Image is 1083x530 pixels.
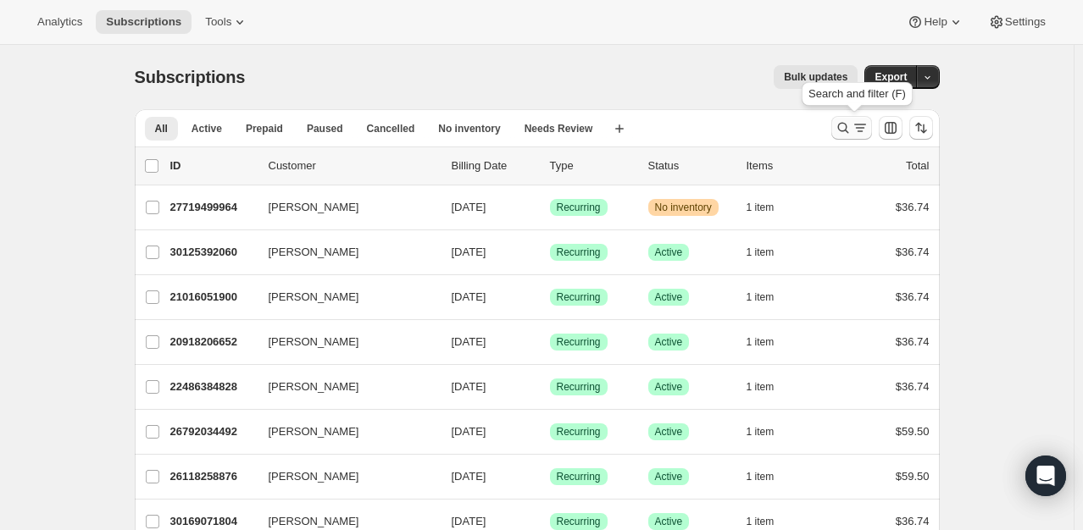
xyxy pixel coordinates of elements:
div: Open Intercom Messenger [1025,455,1066,496]
span: Prepaid [246,122,283,135]
span: [PERSON_NAME] [269,378,359,395]
button: Tools [195,10,258,34]
span: 1 item [747,380,775,394]
p: 30169071804 [170,513,255,530]
div: 21016051900[PERSON_NAME][DATE]SuccessRecurringSuccessActive1 item$36.74 [170,285,930,309]
span: Cancelled [367,122,415,135]
p: Status [648,157,733,174]
p: 27719499964 [170,199,255,216]
button: 1 item [747,465,793,489]
span: $36.74 [896,515,930,527]
span: [PERSON_NAME] [269,513,359,530]
span: [DATE] [452,470,486,483]
button: [PERSON_NAME] [258,463,428,490]
span: Tools [205,15,231,29]
span: $36.74 [896,201,930,213]
span: Recurring [557,515,601,528]
p: Customer [269,157,438,174]
button: [PERSON_NAME] [258,239,428,266]
span: Active [192,122,222,135]
span: [DATE] [452,246,486,258]
span: $59.50 [896,425,930,438]
button: 1 item [747,285,793,309]
p: 22486384828 [170,378,255,395]
span: 1 item [747,335,775,349]
span: [PERSON_NAME] [269,289,359,306]
button: Customize table column order and visibility [879,116,902,140]
span: [DATE] [452,380,486,393]
div: 20918206652[PERSON_NAME][DATE]SuccessRecurringSuccessActive1 item$36.74 [170,330,930,354]
span: Subscriptions [106,15,181,29]
p: 21016051900 [170,289,255,306]
span: Recurring [557,201,601,214]
span: $36.74 [896,335,930,348]
span: Active [655,425,683,439]
div: 26792034492[PERSON_NAME][DATE]SuccessRecurringSuccessActive1 item$59.50 [170,420,930,444]
div: 30125392060[PERSON_NAME][DATE]SuccessRecurringSuccessActive1 item$36.74 [170,240,930,264]
button: 1 item [747,375,793,399]
span: Active [655,290,683,304]
span: 1 item [747,470,775,483]
span: Active [655,246,683,259]
p: 20918206652 [170,334,255,351]
span: Active [655,470,683,483]
p: Total [906,157,929,174]
span: Analytics [37,15,82,29]
span: Settings [1005,15,1046,29]
button: [PERSON_NAME] [258,418,428,445]
button: 1 item [747,420,793,444]
span: Recurring [557,425,601,439]
button: Search and filter results [831,116,872,140]
button: 1 item [747,196,793,219]
span: $36.74 [896,290,930,303]
p: 26792034492 [170,423,255,440]
div: 22486384828[PERSON_NAME][DATE]SuccessRecurringSuccessActive1 item$36.74 [170,375,930,399]
span: [DATE] [452,201,486,213]
span: 1 item [747,515,775,528]
button: Sort the results [909,116,933,140]
button: [PERSON_NAME] [258,284,428,311]
div: 26118258876[PERSON_NAME][DATE]SuccessRecurringSuccessActive1 item$59.50 [170,465,930,489]
span: [DATE] [452,515,486,527]
span: $36.74 [896,246,930,258]
button: Create new view [606,117,633,141]
div: IDCustomerBilling DateTypeStatusItemsTotal [170,157,930,174]
button: [PERSON_NAME] [258,373,428,400]
p: 26118258876 [170,468,255,485]
span: Recurring [557,290,601,304]
span: [PERSON_NAME] [269,423,359,440]
div: 27719499964[PERSON_NAME][DATE]SuccessRecurringWarningNo inventory1 item$36.74 [170,196,930,219]
span: Recurring [557,470,601,483]
button: Analytics [27,10,92,34]
span: Active [655,380,683,394]
span: $59.50 [896,470,930,483]
span: [DATE] [452,290,486,303]
span: Recurring [557,380,601,394]
button: [PERSON_NAME] [258,194,428,221]
span: [DATE] [452,335,486,348]
div: Items [747,157,831,174]
span: No inventory [438,122,500,135]
span: $36.74 [896,380,930,393]
button: [PERSON_NAME] [258,328,428,356]
span: Active [655,335,683,349]
button: Help [897,10,974,34]
span: Needs Review [525,122,593,135]
p: 30125392060 [170,244,255,261]
span: Bulk updates [784,70,847,84]
span: Paused [307,122,343,135]
span: [PERSON_NAME] [269,334,359,351]
span: [PERSON_NAME] [269,199,359,216]
p: ID [170,157,255,174]
span: Active [655,515,683,528]
span: [DATE] [452,425,486,438]
button: Settings [978,10,1056,34]
span: Help [924,15,947,29]
span: [PERSON_NAME] [269,468,359,485]
button: 1 item [747,240,793,264]
button: 1 item [747,330,793,354]
button: Bulk updates [774,65,858,89]
span: Recurring [557,246,601,259]
button: Export [864,65,917,89]
span: 1 item [747,201,775,214]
